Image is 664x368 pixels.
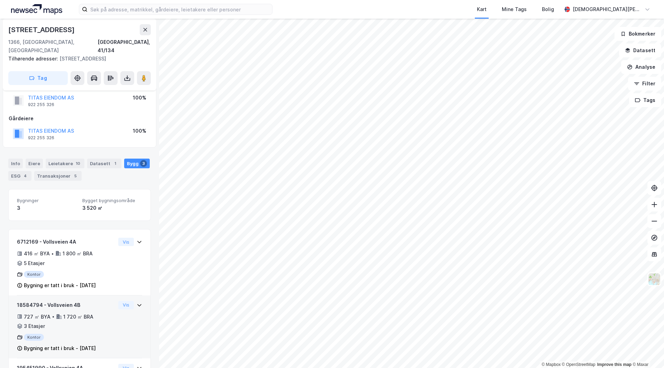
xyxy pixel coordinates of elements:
[140,160,147,167] div: 3
[63,249,93,258] div: 1 800 ㎡ BRA
[8,38,98,55] div: 1366, [GEOGRAPHIC_DATA], [GEOGRAPHIC_DATA]
[24,249,50,258] div: 416 ㎡ BYA
[8,55,145,63] div: [STREET_ADDRESS]
[648,273,661,286] img: Z
[46,159,84,168] div: Leietakere
[615,27,661,41] button: Bokmerker
[63,313,93,321] div: 1 720 ㎡ BRA
[22,172,29,179] div: 4
[124,159,150,168] div: Bygg
[24,322,45,330] div: 3 Etasjer
[621,60,661,74] button: Analyse
[542,5,554,13] div: Bolig
[34,171,82,181] div: Transaksjoner
[112,160,119,167] div: 1
[573,5,642,13] div: [DEMOGRAPHIC_DATA][PERSON_NAME]
[118,238,134,246] button: Vis
[51,251,54,256] div: •
[74,160,82,167] div: 10
[8,24,76,35] div: [STREET_ADDRESS]
[24,259,45,267] div: 5 Etasjer
[24,313,50,321] div: 727 ㎡ BYA
[82,204,142,212] div: 3 520 ㎡
[133,127,146,135] div: 100%
[24,281,96,290] div: Bygning er tatt i bruk - [DATE]
[628,77,661,91] button: Filter
[8,159,23,168] div: Info
[542,362,561,367] a: Mapbox
[82,198,142,204] span: Bygget bygningsområde
[17,238,116,246] div: 6712169 - Vollsveien 4A
[619,44,661,57] button: Datasett
[477,5,487,13] div: Kart
[8,56,59,62] span: Tilhørende adresser:
[133,94,146,102] div: 100%
[17,301,116,309] div: 18584794 - Vollsveien 4B
[24,344,96,352] div: Bygning er tatt i bruk - [DATE]
[17,198,77,204] span: Bygninger
[26,159,43,168] div: Eiere
[562,362,596,367] a: OpenStreetMap
[98,38,151,55] div: [GEOGRAPHIC_DATA], 41/134
[17,204,77,212] div: 3
[118,301,134,309] button: Vis
[28,135,54,141] div: 922 255 326
[28,102,54,107] div: 922 255 326
[8,71,68,85] button: Tag
[502,5,527,13] div: Mine Tags
[72,172,79,179] div: 5
[52,314,55,319] div: •
[629,335,664,368] iframe: Chat Widget
[629,93,661,107] button: Tags
[597,362,631,367] a: Improve this map
[8,171,31,181] div: ESG
[87,159,121,168] div: Datasett
[87,4,272,15] input: Søk på adresse, matrikkel, gårdeiere, leietakere eller personer
[11,4,62,15] img: logo.a4113a55bc3d86da70a041830d287a7e.svg
[9,114,150,123] div: Gårdeiere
